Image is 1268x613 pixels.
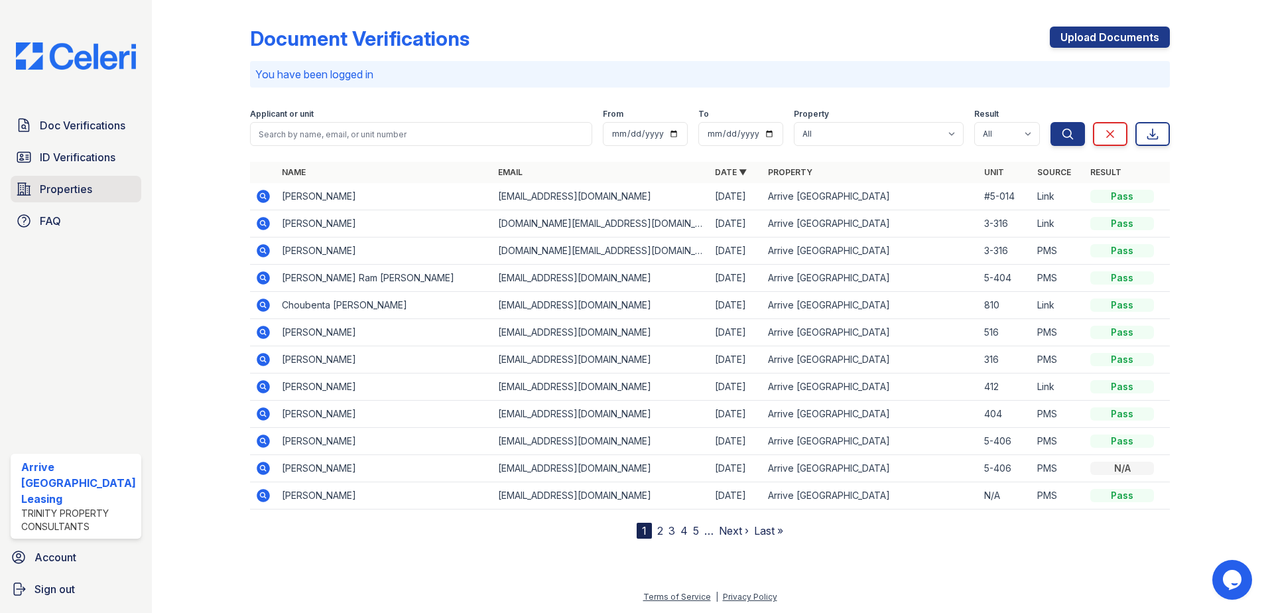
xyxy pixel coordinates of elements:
td: [EMAIL_ADDRESS][DOMAIN_NAME] [493,346,710,374]
td: 5-404 [979,265,1032,292]
td: PMS [1032,319,1085,346]
td: [DATE] [710,210,763,238]
div: Pass [1090,407,1154,421]
td: 516 [979,319,1032,346]
span: Properties [40,181,92,197]
a: Sign out [5,576,147,602]
a: ID Verifications [11,144,141,170]
td: [PERSON_NAME] Ram [PERSON_NAME] [277,265,493,292]
td: [DATE] [710,183,763,210]
td: PMS [1032,265,1085,292]
div: Document Verifications [250,27,470,50]
div: Arrive [GEOGRAPHIC_DATA] Leasing [21,459,136,507]
td: Arrive [GEOGRAPHIC_DATA] [763,482,980,510]
a: Next › [719,524,749,537]
td: 810 [979,292,1032,319]
td: [EMAIL_ADDRESS][DOMAIN_NAME] [493,374,710,401]
td: [DATE] [710,319,763,346]
a: Doc Verifications [11,112,141,139]
td: [PERSON_NAME] [277,319,493,346]
a: Account [5,544,147,571]
td: #5-014 [979,183,1032,210]
td: [EMAIL_ADDRESS][DOMAIN_NAME] [493,455,710,482]
a: 2 [657,524,663,537]
td: [DATE] [710,374,763,401]
td: 5-406 [979,428,1032,455]
td: Arrive [GEOGRAPHIC_DATA] [763,374,980,401]
td: Arrive [GEOGRAPHIC_DATA] [763,183,980,210]
a: Property [768,167,812,177]
a: Terms of Service [643,592,711,602]
a: 3 [668,524,675,537]
td: PMS [1032,346,1085,374]
a: 4 [680,524,688,537]
td: Arrive [GEOGRAPHIC_DATA] [763,292,980,319]
td: 3-316 [979,210,1032,238]
a: Email [498,167,523,177]
td: [DATE] [710,428,763,455]
td: [DATE] [710,292,763,319]
div: Pass [1090,489,1154,502]
a: Name [282,167,306,177]
label: Applicant or unit [250,109,314,119]
label: Result [974,109,999,119]
div: Pass [1090,271,1154,285]
td: [EMAIL_ADDRESS][DOMAIN_NAME] [493,428,710,455]
td: Link [1032,374,1085,401]
a: Source [1037,167,1071,177]
div: Trinity Property Consultants [21,507,136,533]
td: Arrive [GEOGRAPHIC_DATA] [763,346,980,374]
td: [EMAIL_ADDRESS][DOMAIN_NAME] [493,319,710,346]
p: You have been logged in [255,66,1165,82]
span: FAQ [40,213,61,229]
td: PMS [1032,455,1085,482]
td: PMS [1032,428,1085,455]
td: [PERSON_NAME] [277,455,493,482]
label: Property [794,109,829,119]
span: Sign out [34,581,75,597]
a: 5 [693,524,699,537]
a: FAQ [11,208,141,234]
span: … [704,523,714,539]
div: 1 [637,523,652,539]
td: [EMAIL_ADDRESS][DOMAIN_NAME] [493,482,710,510]
span: Doc Verifications [40,117,125,133]
div: Pass [1090,299,1154,312]
td: 412 [979,374,1032,401]
td: PMS [1032,401,1085,428]
td: Arrive [GEOGRAPHIC_DATA] [763,455,980,482]
td: [EMAIL_ADDRESS][DOMAIN_NAME] [493,183,710,210]
td: [DATE] [710,265,763,292]
td: [PERSON_NAME] [277,210,493,238]
td: PMS [1032,238,1085,265]
a: Result [1090,167,1121,177]
td: [DATE] [710,346,763,374]
div: Pass [1090,217,1154,230]
td: Arrive [GEOGRAPHIC_DATA] [763,210,980,238]
td: [DOMAIN_NAME][EMAIL_ADDRESS][DOMAIN_NAME] [493,210,710,238]
div: Pass [1090,353,1154,366]
td: [PERSON_NAME] [277,238,493,265]
td: Choubenta [PERSON_NAME] [277,292,493,319]
td: [DOMAIN_NAME][EMAIL_ADDRESS][DOMAIN_NAME] [493,238,710,265]
td: 404 [979,401,1032,428]
td: N/A [979,482,1032,510]
td: Link [1032,183,1085,210]
td: [PERSON_NAME] [277,401,493,428]
td: [PERSON_NAME] [277,346,493,374]
div: N/A [1090,462,1154,475]
a: Privacy Policy [723,592,777,602]
td: Arrive [GEOGRAPHIC_DATA] [763,265,980,292]
input: Search by name, email, or unit number [250,122,593,146]
td: PMS [1032,482,1085,510]
a: Properties [11,176,141,202]
a: Unit [984,167,1004,177]
td: [PERSON_NAME] [277,374,493,401]
img: CE_Logo_Blue-a8612792a0a2168367f1c8372b55b34899dd931a85d93a1a3d3e32e68fde9ad4.png [5,42,147,70]
td: 3-316 [979,238,1032,265]
div: Pass [1090,326,1154,339]
td: 5-406 [979,455,1032,482]
td: [DATE] [710,238,763,265]
div: Pass [1090,380,1154,393]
